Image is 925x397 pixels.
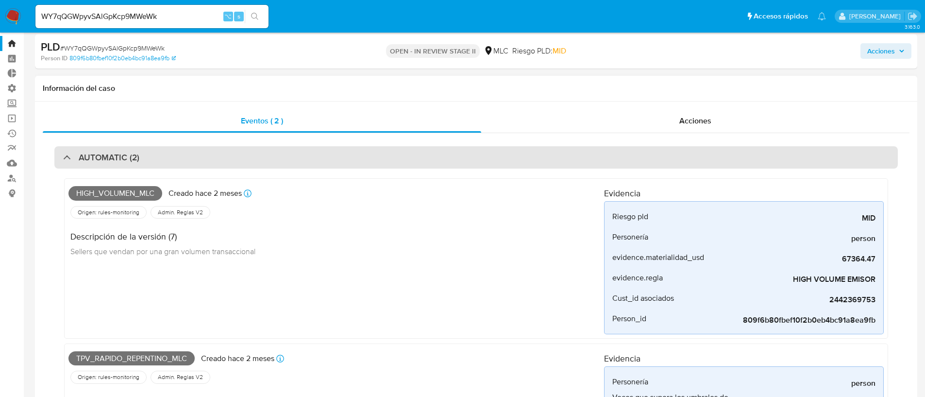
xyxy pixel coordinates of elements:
span: Origen: rules-monitoring [77,208,140,216]
p: OPEN - IN REVIEW STAGE II [386,44,480,58]
span: s [237,12,240,21]
span: High_volumen_mlc [68,186,162,201]
button: search-icon [245,10,265,23]
h4: Descripción de la versión (7) [70,231,255,242]
input: Buscar usuario o caso... [35,10,269,23]
a: Salir [908,11,918,21]
div: AUTOMATIC (2) [54,146,898,169]
p: Creado hace 2 meses [168,188,242,199]
p: Creado hace 2 meses [201,353,274,364]
b: PLD [41,39,60,54]
span: 3.163.0 [905,23,920,31]
span: Tpv_rapido_repentino_mlc [68,351,195,366]
span: Acciones [867,43,895,59]
a: Notificaciones [818,12,826,20]
span: Admin. Reglas V2 [157,373,204,381]
span: Origen: rules-monitoring [77,373,140,381]
span: MID [553,45,566,56]
div: MLC [484,46,508,56]
span: Accesos rápidos [754,11,808,21]
button: Acciones [860,43,911,59]
span: Riesgo PLD: [512,46,566,56]
h1: Información del caso [43,84,909,93]
a: 809f6b80fbef10f2b0eb4bc91a8ea9fb [69,54,176,63]
span: Sellers que vendan por una gran volumen transaccional [70,246,255,257]
p: ezequielignacio.rocha@mercadolibre.com [849,12,904,21]
span: # WY7qQGWpyvSAlGpKcp9MWeWk [60,43,165,53]
span: Admin. Reglas V2 [157,208,204,216]
span: ⌥ [224,12,232,21]
span: Acciones [679,115,711,126]
span: Eventos ( 2 ) [241,115,283,126]
h3: AUTOMATIC (2) [79,152,139,163]
b: Person ID [41,54,67,63]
